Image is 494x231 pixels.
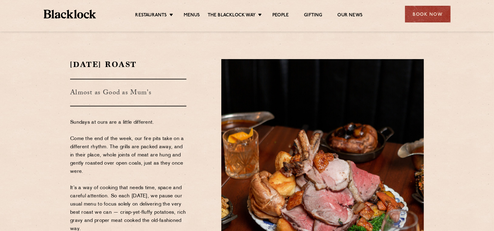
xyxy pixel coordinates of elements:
a: People [272,12,289,19]
a: Gifting [304,12,322,19]
a: The Blacklock Way [208,12,256,19]
a: Our News [338,12,363,19]
img: BL_Textured_Logo-footer-cropped.svg [44,10,96,18]
a: Menus [184,12,200,19]
h3: Almost as Good as Mum's [70,79,186,106]
a: Restaurants [135,12,167,19]
div: Book Now [405,6,451,22]
h2: [DATE] Roast [70,59,186,70]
